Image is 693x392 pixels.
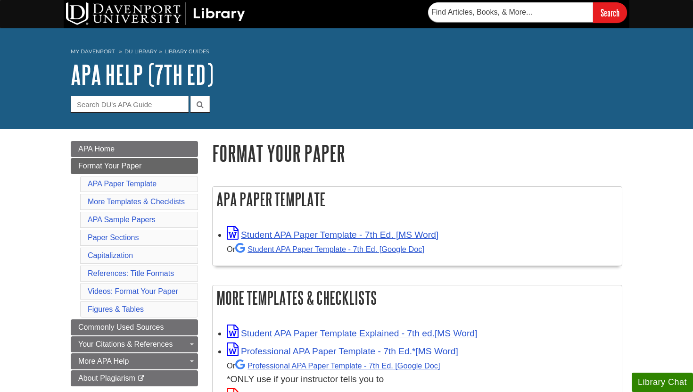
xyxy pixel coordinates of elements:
[71,48,115,56] a: My Davenport
[71,60,214,89] a: APA Help (7th Ed)
[137,375,145,382] i: This link opens in a new window
[227,346,458,356] a: Link opens in new window
[213,187,622,212] h2: APA Paper Template
[71,370,198,386] a: About Plagiarism
[213,285,622,310] h2: More Templates & Checklists
[78,323,164,331] span: Commonly Used Sources
[593,2,627,23] input: Search
[88,216,156,224] a: APA Sample Papers
[227,245,424,253] small: Or
[235,361,440,370] a: Professional APA Paper Template - 7th Ed.
[88,180,157,188] a: APA Paper Template
[71,96,189,112] input: Search DU's APA Guide
[227,328,477,338] a: Link opens in new window
[71,141,198,386] div: Guide Page Menu
[632,373,693,392] button: Library Chat
[88,287,178,295] a: Videos: Format Your Paper
[124,48,157,55] a: DU Library
[88,251,133,259] a: Capitalization
[165,48,209,55] a: Library Guides
[428,2,593,22] input: Find Articles, Books, & More...
[227,359,617,386] div: *ONLY use if your instructor tells you to
[71,141,198,157] a: APA Home
[78,374,135,382] span: About Plagiarism
[428,2,627,23] form: Searches DU Library's articles, books, and more
[88,234,139,242] a: Paper Sections
[88,269,174,277] a: References: Title Formats
[88,305,144,313] a: Figures & Tables
[66,2,245,25] img: DU Library
[71,45,622,60] nav: breadcrumb
[227,361,440,370] small: Or
[227,230,438,240] a: Link opens in new window
[71,353,198,369] a: More APA Help
[78,357,129,365] span: More APA Help
[78,162,141,170] span: Format Your Paper
[78,340,173,348] span: Your Citations & References
[71,336,198,352] a: Your Citations & References
[78,145,115,153] span: APA Home
[71,319,198,335] a: Commonly Used Sources
[88,198,185,206] a: More Templates & Checklists
[71,158,198,174] a: Format Your Paper
[235,245,424,253] a: Student APA Paper Template - 7th Ed. [Google Doc]
[212,141,622,165] h1: Format Your Paper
